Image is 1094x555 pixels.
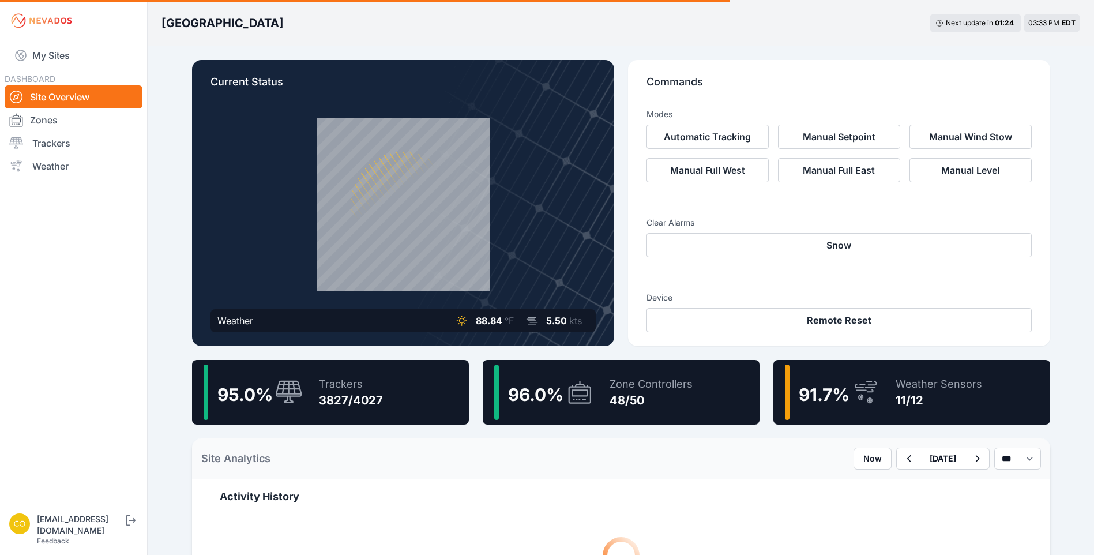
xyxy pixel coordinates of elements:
[5,42,142,69] a: My Sites
[646,308,1032,332] button: Remote Reset
[799,384,849,405] span: 91.7 %
[161,8,284,38] nav: Breadcrumb
[610,392,693,408] div: 48/50
[646,217,1032,228] h3: Clear Alarms
[476,315,502,327] span: 88.84
[854,448,892,470] button: Now
[5,108,142,132] a: Zones
[37,513,123,537] div: [EMAIL_ADDRESS][DOMAIN_NAME]
[646,158,769,182] button: Manual Full West
[9,12,74,30] img: Nevados
[778,125,900,149] button: Manual Setpoint
[610,376,693,392] div: Zone Controllers
[646,292,1032,303] h3: Device
[646,233,1032,257] button: Snow
[220,489,1022,505] h2: Activity History
[505,315,514,327] span: °F
[9,513,30,534] img: controlroomoperator@invenergy.com
[920,448,965,469] button: [DATE]
[5,132,142,155] a: Trackers
[319,392,383,408] div: 3827/4027
[5,85,142,108] a: Site Overview
[192,360,469,425] a: 95.0%Trackers3827/4027
[778,158,900,182] button: Manual Full East
[909,125,1032,149] button: Manual Wind Stow
[773,360,1050,425] a: 91.7%Weather Sensors11/12
[946,18,993,27] span: Next update in
[546,315,567,327] span: 5.50
[210,74,596,99] p: Current Status
[483,360,760,425] a: 96.0%Zone Controllers48/50
[161,15,284,31] h3: [GEOGRAPHIC_DATA]
[508,384,563,405] span: 96.0 %
[646,74,1032,99] p: Commands
[37,537,69,545] a: Feedback
[1062,18,1076,27] span: EDT
[995,18,1016,28] div: 01 : 24
[896,376,982,392] div: Weather Sensors
[217,314,253,328] div: Weather
[5,74,55,84] span: DASHBOARD
[319,376,383,392] div: Trackers
[201,451,270,467] h2: Site Analytics
[896,392,982,408] div: 11/12
[909,158,1032,182] button: Manual Level
[217,384,273,405] span: 95.0 %
[569,315,582,327] span: kts
[1028,18,1059,27] span: 03:33 PM
[646,125,769,149] button: Automatic Tracking
[5,155,142,178] a: Weather
[646,108,672,120] h3: Modes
